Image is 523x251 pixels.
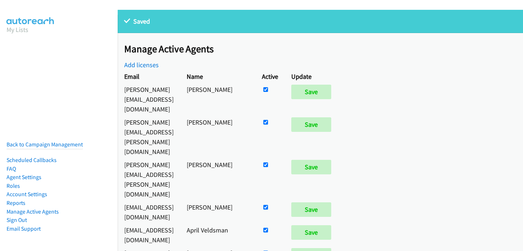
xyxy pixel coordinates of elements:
[124,16,516,26] p: Saved
[285,70,341,83] th: Update
[118,158,180,201] td: [PERSON_NAME][EMAIL_ADDRESS][PERSON_NAME][DOMAIN_NAME]
[180,223,255,246] td: April Veldsman
[7,174,41,181] a: Agent Settings
[180,116,255,158] td: [PERSON_NAME]
[180,70,255,83] th: Name
[118,116,180,158] td: [PERSON_NAME][EMAIL_ADDRESS][PERSON_NAME][DOMAIN_NAME]
[180,158,255,201] td: [PERSON_NAME]
[291,225,331,240] input: Save
[124,43,523,55] h2: Manage Active Agents
[291,85,331,99] input: Save
[7,157,57,163] a: Scheduled Callbacks
[7,191,47,198] a: Account Settings
[7,208,59,215] a: Manage Active Agents
[124,61,159,69] a: Add licenses
[7,199,25,206] a: Reports
[255,70,285,83] th: Active
[7,182,20,189] a: Roles
[7,141,83,148] a: Back to Campaign Management
[180,83,255,116] td: [PERSON_NAME]
[7,165,16,172] a: FAQ
[118,83,180,116] td: [PERSON_NAME][EMAIL_ADDRESS][DOMAIN_NAME]
[118,70,180,83] th: Email
[118,201,180,223] td: [EMAIL_ADDRESS][DOMAIN_NAME]
[291,160,331,174] input: Save
[7,216,27,223] a: Sign Out
[291,117,331,132] input: Save
[7,225,41,232] a: Email Support
[180,201,255,223] td: [PERSON_NAME]
[118,223,180,246] td: [EMAIL_ADDRESS][DOMAIN_NAME]
[291,202,331,217] input: Save
[7,25,28,34] a: My Lists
